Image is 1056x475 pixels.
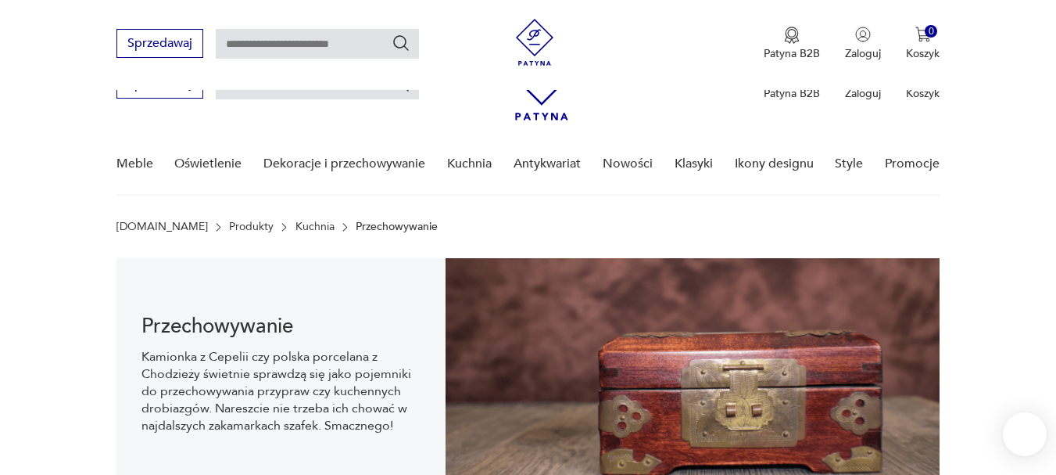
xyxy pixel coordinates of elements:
[835,134,863,194] a: Style
[514,134,581,194] a: Antykwariat
[116,29,203,58] button: Sprzedawaj
[1003,412,1047,456] iframe: Smartsupp widget button
[263,134,425,194] a: Dekoracje i przechowywanie
[116,134,153,194] a: Meble
[735,134,814,194] a: Ikony designu
[855,27,871,42] img: Ikonka użytkownika
[906,46,940,61] p: Koszyk
[141,317,421,336] h1: Przechowywanie
[764,27,820,61] button: Patyna B2B
[885,134,940,194] a: Promocje
[141,348,421,434] p: Kamionka z Cepelii czy polska porcelana z Chodzieży świetnie sprawdzą się jako pojemniki do przec...
[764,86,820,101] p: Patyna B2B
[675,134,713,194] a: Klasyki
[764,46,820,61] p: Patyna B2B
[845,86,881,101] p: Zaloguj
[295,221,335,233] a: Kuchnia
[447,134,492,194] a: Kuchnia
[915,27,931,42] img: Ikona koszyka
[906,86,940,101] p: Koszyk
[116,221,208,233] a: [DOMAIN_NAME]
[603,134,653,194] a: Nowości
[356,221,438,233] p: Przechowywanie
[392,34,410,52] button: Szukaj
[116,80,203,91] a: Sprzedawaj
[784,27,800,44] img: Ikona medalu
[845,46,881,61] p: Zaloguj
[764,27,820,61] a: Ikona medaluPatyna B2B
[229,221,274,233] a: Produkty
[906,27,940,61] button: 0Koszyk
[174,134,242,194] a: Oświetlenie
[925,25,938,38] div: 0
[511,19,558,66] img: Patyna - sklep z meblami i dekoracjami vintage
[116,39,203,50] a: Sprzedawaj
[845,27,881,61] button: Zaloguj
